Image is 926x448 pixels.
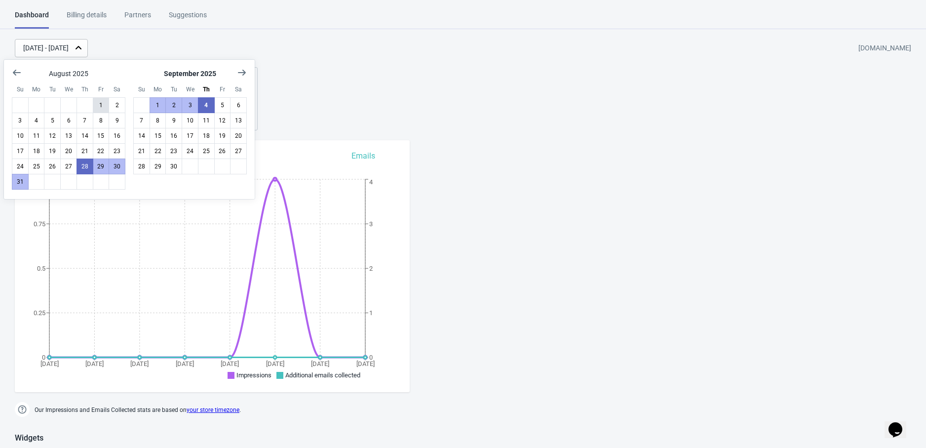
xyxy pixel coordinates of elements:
div: Thursday [198,81,215,98]
div: Tuesday [165,81,182,98]
button: September 6 2025 [230,97,247,113]
button: September 10 2025 [182,113,198,128]
button: August 20 2025 [60,143,77,159]
div: Monday [28,81,45,98]
button: September 22 2025 [150,143,166,159]
button: September 11 2025 [198,113,215,128]
button: September 9 2025 [165,113,182,128]
button: September 26 2025 [214,143,231,159]
div: Tuesday [44,81,61,98]
button: August 30 2025 [109,159,125,174]
tspan: [DATE] [40,360,59,367]
button: August 7 2025 [77,113,93,128]
button: September 24 2025 [182,143,198,159]
tspan: 0.25 [34,309,45,317]
tspan: [DATE] [221,360,239,367]
tspan: [DATE] [130,360,149,367]
button: September 13 2025 [230,113,247,128]
button: September 29 2025 [150,159,166,174]
tspan: 0 [42,354,45,361]
div: Saturday [109,81,125,98]
button: August 8 2025 [93,113,110,128]
button: August 28 2025 [77,159,93,174]
tspan: [DATE] [85,360,104,367]
button: Show previous month, July 2025 [8,64,26,81]
button: Today September 4 2025 [198,97,215,113]
button: Show next month, October 2025 [233,64,251,81]
tspan: [DATE] [176,360,194,367]
button: September 23 2025 [165,143,182,159]
button: August 21 2025 [77,143,93,159]
tspan: 4 [369,178,373,186]
button: September 16 2025 [165,128,182,144]
button: August 11 2025 [28,128,45,144]
tspan: 0.75 [34,220,45,228]
tspan: [DATE] [311,360,329,367]
div: Dashboard [15,10,49,29]
tspan: 0.5 [37,265,45,272]
button: August 18 2025 [28,143,45,159]
button: August 26 2025 [44,159,61,174]
div: Saturday [230,81,247,98]
button: September 8 2025 [150,113,166,128]
button: August 31 2025 [12,174,29,190]
div: Suggestions [169,10,207,27]
tspan: 3 [369,220,373,228]
button: September 14 2025 [133,128,150,144]
button: September 15 2025 [150,128,166,144]
button: August 27 2025 [60,159,77,174]
button: September 21 2025 [133,143,150,159]
button: September 7 2025 [133,113,150,128]
button: August 10 2025 [12,128,29,144]
div: [DATE] - [DATE] [23,43,69,53]
button: August 2 2025 [109,97,125,113]
button: August 6 2025 [60,113,77,128]
button: August 1 2025 [93,97,110,113]
button: September 28 2025 [133,159,150,174]
button: September 25 2025 [198,143,215,159]
button: September 27 2025 [230,143,247,159]
div: Wednesday [60,81,77,98]
button: September 17 2025 [182,128,198,144]
button: August 9 2025 [109,113,125,128]
button: August 4 2025 [28,113,45,128]
span: Impressions [236,371,271,379]
div: [DOMAIN_NAME] [858,40,911,57]
div: Sunday [12,81,29,98]
button: August 3 2025 [12,113,29,128]
button: September 1 2025 [150,97,166,113]
div: Monday [150,81,166,98]
button: August 13 2025 [60,128,77,144]
button: August 5 2025 [44,113,61,128]
div: Thursday [77,81,93,98]
button: August 29 2025 [93,159,110,174]
div: Partners [124,10,151,27]
tspan: [DATE] [356,360,375,367]
button: August 19 2025 [44,143,61,159]
div: Sunday [133,81,150,98]
button: August 22 2025 [93,143,110,159]
button: August 24 2025 [12,159,29,174]
button: September 12 2025 [214,113,231,128]
div: Friday [93,81,110,98]
tspan: [DATE] [266,360,284,367]
button: August 17 2025 [12,143,29,159]
tspan: 2 [369,265,373,272]
button: August 23 2025 [109,143,125,159]
button: September 3 2025 [182,97,198,113]
button: August 15 2025 [93,128,110,144]
div: Billing details [67,10,107,27]
img: help.png [15,402,30,417]
button: August 16 2025 [109,128,125,144]
button: August 25 2025 [28,159,45,174]
button: September 20 2025 [230,128,247,144]
button: September 19 2025 [214,128,231,144]
iframe: chat widget [885,408,916,438]
tspan: 1 [369,309,373,317]
button: August 12 2025 [44,128,61,144]
button: September 18 2025 [198,128,215,144]
a: your store timezone [187,407,239,413]
button: September 5 2025 [214,97,231,113]
button: August 14 2025 [77,128,93,144]
div: Friday [214,81,231,98]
